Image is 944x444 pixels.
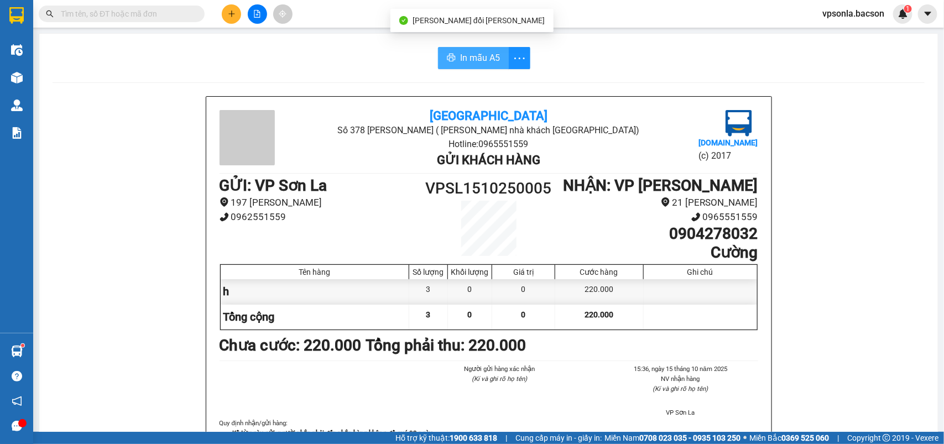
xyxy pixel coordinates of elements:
[366,336,526,354] b: Tổng phải thu: 220.000
[556,195,758,210] li: 21 [PERSON_NAME]
[898,9,908,19] img: icon-new-feature
[279,10,286,18] span: aim
[426,310,431,319] span: 3
[556,210,758,224] li: 0965551559
[399,16,408,25] span: check-circle
[448,279,492,304] div: 0
[646,268,754,276] div: Ghi chú
[781,433,829,442] strong: 0369 525 060
[515,432,602,444] span: Cung cấp máy in - giấy in:
[11,100,23,111] img: warehouse-icon
[233,429,434,437] strong: Kể từ ngày gửi, người nhận phải đến nhận hàng không để quá 03 ngày.
[556,243,758,262] h1: Cường
[222,4,241,24] button: plus
[604,432,740,444] span: Miền Nam
[468,310,472,319] span: 0
[223,310,275,323] span: Tổng cộng
[509,51,530,65] span: more
[556,224,758,243] h1: 0904278032
[309,137,668,151] li: Hotline: 0965551559
[906,5,910,13] span: 1
[555,279,643,304] div: 220.000
[11,127,23,139] img: solution-icon
[220,210,421,224] li: 0962551559
[492,279,555,304] div: 0
[813,7,893,20] span: vpsonla.bacson
[585,310,613,319] span: 220.000
[253,10,261,18] span: file-add
[220,197,229,207] span: environment
[9,7,24,24] img: logo-vxr
[460,51,500,65] span: In mẫu A5
[421,176,556,201] h1: VPSL1510250005
[413,16,545,25] span: [PERSON_NAME] đổi [PERSON_NAME]
[450,433,497,442] strong: 1900 633 818
[12,421,22,431] span: message
[743,436,747,440] span: ⚪️
[508,47,530,69] button: more
[918,4,937,24] button: caret-down
[11,72,23,83] img: warehouse-icon
[223,268,406,276] div: Tên hàng
[661,197,670,207] span: environment
[447,53,456,64] span: printer
[395,432,497,444] span: Hỗ trợ kỹ thuật:
[603,374,758,384] li: NV nhận hàng
[220,336,362,354] b: Chưa cước : 220.000
[883,434,890,442] span: copyright
[653,385,708,393] i: (Kí và ghi rõ họ tên)
[423,364,577,374] li: Người gửi hàng xác nhận
[438,47,509,69] button: printerIn mẫu A5
[412,268,445,276] div: Số lượng
[603,408,758,417] li: VP Sơn La
[698,149,758,163] li: (c) 2017
[220,176,327,195] b: GỬI : VP Sơn La
[309,123,668,137] li: Số 378 [PERSON_NAME] ( [PERSON_NAME] nhà khách [GEOGRAPHIC_DATA])
[248,4,267,24] button: file-add
[505,432,507,444] span: |
[923,9,933,19] span: caret-down
[409,279,448,304] div: 3
[21,344,24,347] sup: 1
[11,346,23,357] img: warehouse-icon
[61,8,191,20] input: Tìm tên, số ĐT hoặc mã đơn
[46,10,54,18] span: search
[749,432,829,444] span: Miền Bắc
[12,371,22,382] span: question-circle
[273,4,293,24] button: aim
[837,432,839,444] span: |
[691,212,701,222] span: phone
[698,138,758,147] b: [DOMAIN_NAME]
[12,396,22,406] span: notification
[558,268,640,276] div: Cước hàng
[639,433,740,442] strong: 0708 023 035 - 0935 103 250
[472,375,527,383] i: (Kí và ghi rõ họ tên)
[11,44,23,56] img: warehouse-icon
[521,310,526,319] span: 0
[564,176,758,195] b: NHẬN : VP [PERSON_NAME]
[603,364,758,374] li: 15:36, ngày 15 tháng 10 năm 2025
[437,153,540,167] b: Gửi khách hàng
[495,268,552,276] div: Giá trị
[221,279,410,304] div: h
[904,5,912,13] sup: 1
[451,268,489,276] div: Khối lượng
[220,212,229,222] span: phone
[228,10,236,18] span: plus
[726,110,752,137] img: logo.jpg
[430,109,547,123] b: [GEOGRAPHIC_DATA]
[220,195,421,210] li: 197 [PERSON_NAME]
